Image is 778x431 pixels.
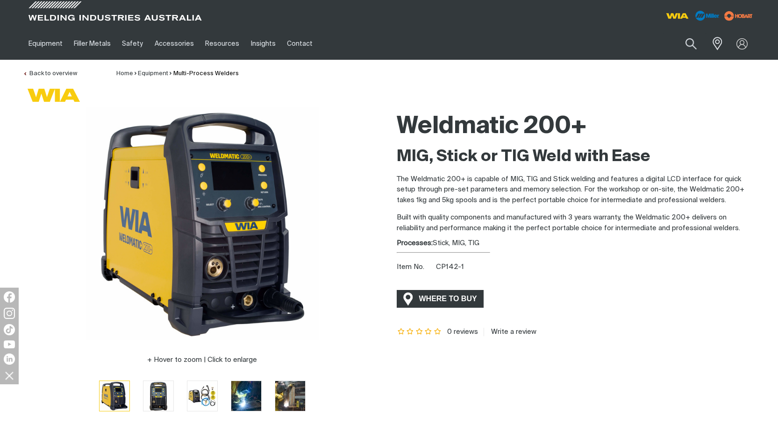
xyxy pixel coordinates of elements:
img: hide socials [1,367,17,383]
img: Weldmatic 200+ [143,381,173,411]
img: Weldmatic 200+ [231,381,261,411]
span: CP142-1 [436,263,464,270]
span: Rating: {0} [397,329,443,335]
button: Go to slide 2 [143,381,174,411]
a: Insights [245,28,281,60]
a: Accessories [149,28,200,60]
strong: Processes: [397,240,433,247]
button: Go to slide 1 [99,381,130,411]
a: Multi-Process Welders [173,71,239,77]
div: Stick, MIG, TIG [397,238,756,249]
p: The Weldmatic 200+ is capable of MIG, TIG and Stick welding and features a digital LCD interface ... [397,174,756,206]
img: TikTok [4,324,15,335]
button: Search products [675,33,707,55]
h2: MIG, Stick or TIG Weld with Ease [397,147,756,167]
span: WHERE TO BUY [413,291,483,306]
span: Item No. [397,262,435,273]
img: Instagram [4,308,15,319]
button: Go to slide 4 [231,381,262,411]
span: 0 reviews [447,328,478,335]
img: Weldmatic 200+ [187,381,217,410]
a: Write a review [484,328,536,336]
button: Go to slide 3 [187,381,218,411]
img: Weldmatic 200+ [275,381,305,411]
a: WHERE TO BUY [397,290,484,307]
nav: Breadcrumb [116,69,239,78]
nav: Main [23,28,572,60]
a: Contact [281,28,318,60]
a: Back to overview [23,71,77,77]
a: Filler Metals [68,28,116,60]
button: Go to slide 5 [275,381,306,411]
a: Equipment [138,71,168,77]
a: Resources [200,28,245,60]
img: miller [721,9,756,23]
a: Equipment [23,28,68,60]
img: Facebook [4,291,15,303]
a: Safety [116,28,149,60]
img: LinkedIn [4,353,15,365]
p: Built with quality components and manufactured with 3 years warranty, the Weldmatic 200+ delivers... [397,212,756,233]
a: Home [116,71,133,77]
img: Weldmatic 200+ [100,381,129,411]
img: Weldmatic 200+ [86,107,319,340]
h1: Weldmatic 200+ [397,112,756,142]
input: Product name or item number... [663,33,707,55]
img: YouTube [4,340,15,348]
button: Hover to zoom | Click to enlarge [142,354,263,366]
